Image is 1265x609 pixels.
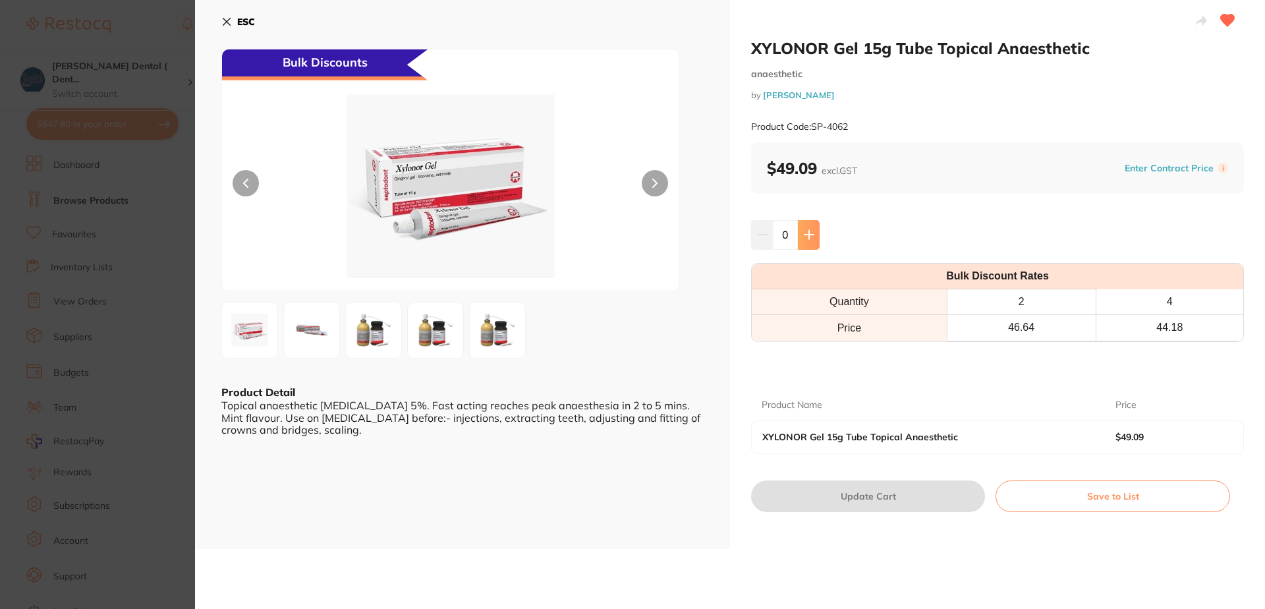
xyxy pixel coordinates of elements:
[288,306,335,354] img: Mi5qcGc
[996,480,1230,512] button: Save to List
[474,306,521,354] img: NS5qcGc
[751,38,1244,58] h2: XYLONOR Gel 15g Tube Topical Anaesthetic
[237,16,255,28] b: ESC
[1115,399,1137,412] p: Price
[752,264,1243,289] th: Bulk Discount Rates
[947,315,1096,341] th: 46.64
[226,306,273,354] img: anBn
[762,432,1080,442] b: XYLONOR Gel 15g Tube Topical Anaesthetic
[1096,289,1243,315] th: 4
[222,49,428,80] div: Bulk Discounts
[221,399,704,436] div: Topical anaesthetic [MEDICAL_DATA] 5%. Fast acting reaches peak anaesthesia in 2 to 5 mins. Mint ...
[822,165,857,177] span: excl. GST
[751,121,848,132] small: Product Code: SP-4062
[751,480,985,512] button: Update Cart
[314,82,588,291] img: anBn
[221,386,295,399] b: Product Detail
[1115,432,1222,442] b: $49.09
[221,11,255,33] button: ESC
[1121,162,1218,175] button: Enter Contract Price
[1218,163,1228,173] label: i
[752,315,947,341] td: Price
[767,158,857,178] b: $49.09
[947,289,1096,315] th: 2
[762,399,822,412] p: Product Name
[763,90,835,100] a: [PERSON_NAME]
[412,306,459,354] img: NC5qcGc
[751,69,1244,80] small: anaesthetic
[752,289,947,315] th: Quantity
[751,90,1244,100] small: by
[1096,315,1243,341] th: 44.18
[350,306,397,354] img: My5qcGc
